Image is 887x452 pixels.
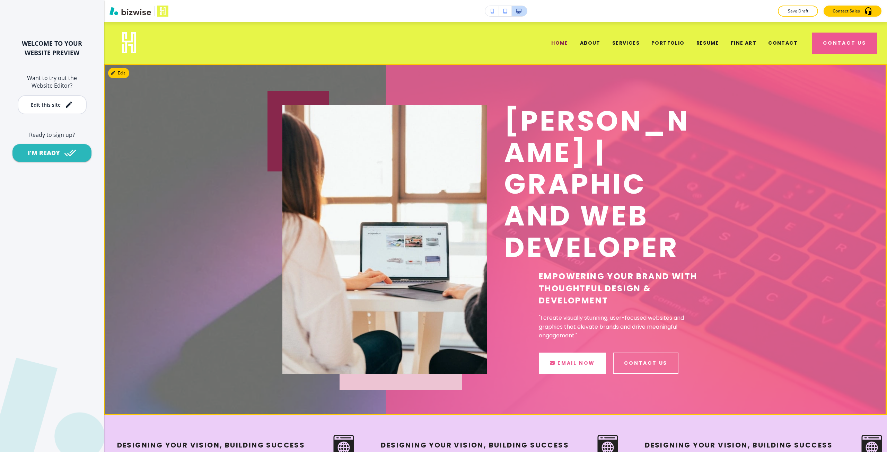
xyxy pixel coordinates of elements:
span: SERVICES [612,39,640,47]
p: Designing Your Vision, Building Success [644,440,833,450]
button: contact us [613,353,678,374]
img: Your Logo [157,6,168,17]
div: I'M READY [28,149,60,157]
p: Empowering Your Brand with Thoughtful Design & Development [539,270,709,307]
button: I'M READY [12,144,91,162]
p: "I create visually stunning, user-focused websites and graphics that elevate brands and drive mea... [539,313,709,340]
img: b7370e097f7a74c1437cc2e6d7d1230c.webp [282,105,487,374]
button: Save Draft [778,6,818,17]
span: RESUME [696,39,719,47]
div: Edit this site [31,102,61,107]
span: ABOUT [580,39,600,47]
img: Sherry Holliday Hastings Portfolio Site [114,28,143,57]
h2: WELCOME TO YOUR WEBSITE PREVIEW [11,39,93,57]
p: Designing Your Vision, Building Success [380,440,569,450]
img: Bizwise Logo [109,7,151,15]
p: Designing Your Vision, Building Success [116,440,305,450]
button: Contact Us [812,33,877,54]
span: FINE ART [731,39,756,47]
p: Save Draft [787,8,809,14]
span: HOME [551,39,568,47]
h6: Want to try out the Website Editor? [11,74,93,90]
p: [PERSON_NAME] | GRAPHIC AND WEB DEVELOPER [504,105,709,263]
button: Contact Sales [824,6,881,17]
a: email now [539,353,606,374]
button: Edit this site [18,95,87,114]
span: CONTACT [768,39,798,47]
span: PORTFOLIO [651,39,685,47]
button: Edit [108,68,129,78]
p: Contact Sales [833,8,860,14]
h6: Ready to sign up? [11,131,93,139]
